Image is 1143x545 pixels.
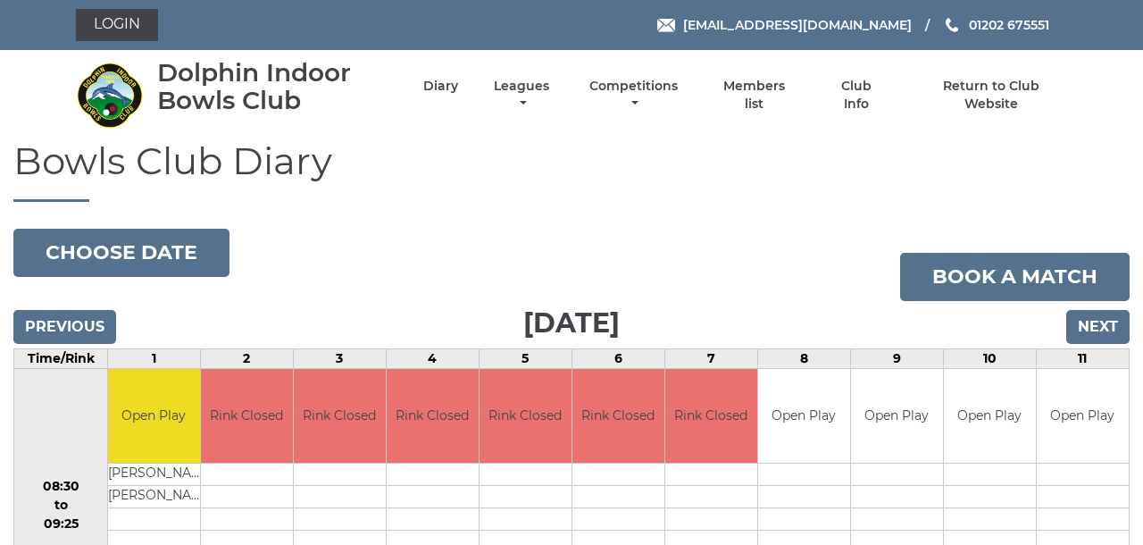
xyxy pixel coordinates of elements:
td: 3 [293,349,386,369]
td: 4 [386,349,479,369]
a: Members list [713,78,796,113]
div: Dolphin Indoor Bowls Club [157,59,392,114]
td: Time/Rink [14,349,108,369]
a: Return to Club Website [916,78,1067,113]
input: Previous [13,310,116,344]
td: 5 [479,349,571,369]
td: Open Play [851,369,943,463]
button: Choose date [13,229,229,277]
a: Phone us 01202 675551 [943,15,1049,35]
td: Open Play [108,369,200,463]
td: Open Play [944,369,1036,463]
a: Club Info [827,78,885,113]
td: Rink Closed [294,369,386,463]
td: 8 [757,349,850,369]
td: Rink Closed [665,369,757,463]
img: Dolphin Indoor Bowls Club [76,62,143,129]
td: 1 [108,349,201,369]
td: 2 [200,349,293,369]
a: Competitions [585,78,682,113]
td: Open Play [1037,369,1129,463]
td: 9 [850,349,943,369]
td: Rink Closed [201,369,293,463]
td: 11 [1036,349,1129,369]
td: Rink Closed [387,369,479,463]
a: Login [76,9,158,41]
span: [EMAIL_ADDRESS][DOMAIN_NAME] [683,17,912,33]
span: 01202 675551 [969,17,1049,33]
a: Book a match [900,253,1130,301]
td: Rink Closed [572,369,664,463]
a: Leagues [489,78,554,113]
td: Rink Closed [480,369,571,463]
a: Diary [423,78,458,95]
img: Email [657,19,675,32]
td: 10 [943,349,1036,369]
input: Next [1066,310,1130,344]
td: 6 [571,349,664,369]
td: [PERSON_NAME] [108,485,200,507]
td: [PERSON_NAME] [108,463,200,485]
h1: Bowls Club Diary [13,140,1130,202]
a: Email [EMAIL_ADDRESS][DOMAIN_NAME] [657,15,912,35]
td: Open Play [758,369,850,463]
td: 7 [664,349,757,369]
img: Phone us [946,18,958,32]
